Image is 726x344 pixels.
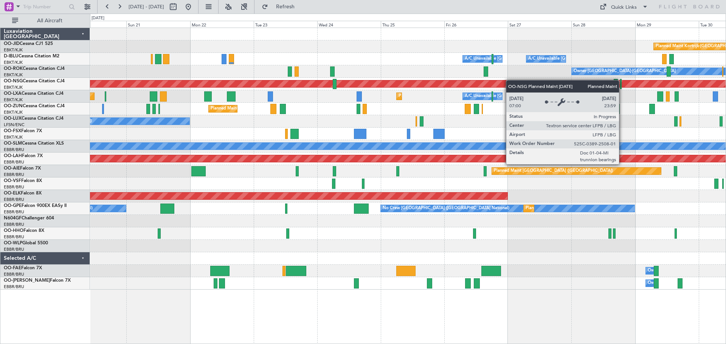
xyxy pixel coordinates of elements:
a: OO-HHOFalcon 8X [4,228,44,233]
div: Fri 26 [444,21,508,28]
span: OO-[PERSON_NAME] [4,278,50,283]
div: Planned Maint [GEOGRAPHIC_DATA] ([GEOGRAPHIC_DATA]) [494,165,613,177]
a: EBBR/BRU [4,147,24,153]
div: A/C Unavailable [GEOGRAPHIC_DATA]-[GEOGRAPHIC_DATA] [528,53,649,65]
input: Trip Number [23,1,67,12]
span: OO-NSG [4,79,23,83]
a: EBBR/BRU [4,247,24,252]
span: OO-LAH [4,154,22,158]
span: OO-ELK [4,191,21,196]
div: Sun 21 [126,21,190,28]
div: Tue 23 [254,21,317,28]
span: D-IBLU [4,54,19,59]
span: OO-HHO [4,228,23,233]
span: OO-FAE [4,266,21,270]
a: OO-AIEFalcon 7X [4,166,41,171]
div: Owner Melsbroek Air Base [648,278,699,289]
span: OO-GPE [4,204,22,208]
a: OO-GPEFalcon 900EX EASy II [4,204,67,208]
a: EBBR/BRU [4,172,24,177]
div: Quick Links [611,4,637,11]
button: Quick Links [596,1,652,13]
span: OO-ROK [4,66,23,71]
a: OO-JIDCessna CJ1 525 [4,42,53,46]
a: EBKT/KJK [4,110,23,115]
a: OO-SLMCessna Citation XLS [4,141,64,146]
span: OO-ZUN [4,104,23,108]
button: All Aircraft [8,15,82,27]
a: EBKT/KJK [4,72,23,78]
a: OO-ZUNCessna Citation CJ4 [4,104,65,108]
button: Refresh [258,1,304,13]
a: OO-FSXFalcon 7X [4,129,42,133]
a: OO-WLPGlobal 5500 [4,241,48,245]
div: A/C Unavailable [528,91,560,102]
a: EBBR/BRU [4,209,24,215]
span: OO-SLM [4,141,22,146]
span: OO-LUX [4,116,22,121]
a: LFSN/ENC [4,122,25,128]
span: OO-JID [4,42,20,46]
span: All Aircraft [20,18,80,23]
a: EBBR/BRU [4,284,24,290]
a: EBKT/KJK [4,85,23,90]
div: A/C Unavailable [GEOGRAPHIC_DATA] ([GEOGRAPHIC_DATA] National) [465,53,605,65]
a: OO-VSFFalcon 8X [4,179,42,183]
div: Mon 22 [190,21,254,28]
div: Sat 27 [508,21,571,28]
a: OO-ROKCessna Citation CJ4 [4,66,65,71]
a: EBKT/KJK [4,97,23,103]
span: OO-AIE [4,166,20,171]
div: Sat 20 [63,21,126,28]
span: OO-VSF [4,179,21,183]
a: OO-LXACessna Citation CJ4 [4,91,64,96]
a: OO-LUXCessna Citation CJ4 [4,116,64,121]
span: [DATE] - [DATE] [129,3,164,10]
div: A/C Unavailable [GEOGRAPHIC_DATA] ([GEOGRAPHIC_DATA] National) [465,91,605,102]
a: N604GFChallenger 604 [4,216,54,221]
a: EBBR/BRU [4,159,24,165]
a: EBKT/KJK [4,60,23,65]
span: OO-LXA [4,91,22,96]
a: OO-ELKFalcon 8X [4,191,42,196]
a: EBBR/BRU [4,271,24,277]
a: OO-[PERSON_NAME]Falcon 7X [4,278,71,283]
div: Sun 28 [571,21,635,28]
div: [DATE] [92,15,104,22]
a: OO-NSGCessna Citation CJ4 [4,79,65,83]
a: OO-FAEFalcon 7X [4,266,42,270]
a: EBKT/KJK [4,134,23,140]
span: OO-FSX [4,129,21,133]
a: EBKT/KJK [4,47,23,53]
a: EBBR/BRU [4,197,24,202]
span: OO-WLP [4,241,22,245]
a: OO-LAHFalcon 7X [4,154,43,158]
span: Refresh [270,4,301,9]
div: Owner Melsbroek Air Base [648,265,699,276]
span: N604GF [4,216,22,221]
a: EBBR/BRU [4,234,24,240]
div: Planned Maint Kortrijk-[GEOGRAPHIC_DATA] [211,103,299,114]
div: Mon 29 [635,21,699,28]
a: EBBR/BRU [4,222,24,227]
div: Wed 24 [317,21,381,28]
div: Owner [GEOGRAPHIC_DATA]-[GEOGRAPHIC_DATA] [574,66,676,77]
div: Planned Maint Kortrijk-[GEOGRAPHIC_DATA] [399,91,487,102]
a: EBBR/BRU [4,184,24,190]
div: Thu 25 [381,21,444,28]
div: Planned Maint [GEOGRAPHIC_DATA] ([GEOGRAPHIC_DATA] National) [526,203,662,214]
a: D-IBLUCessna Citation M2 [4,54,59,59]
div: No Crew [GEOGRAPHIC_DATA] ([GEOGRAPHIC_DATA] National) [383,203,509,214]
